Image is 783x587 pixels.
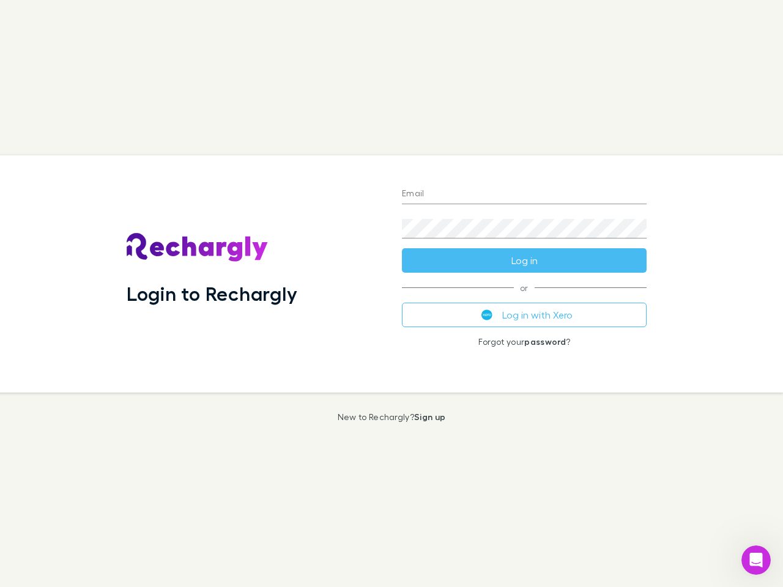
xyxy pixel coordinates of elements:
span: or [402,287,647,288]
p: New to Rechargly? [338,412,446,422]
a: password [524,336,566,347]
button: Log in [402,248,647,273]
button: Log in with Xero [402,303,647,327]
iframe: Intercom live chat [741,545,771,575]
img: Xero's logo [481,309,492,320]
p: Forgot your ? [402,337,647,347]
img: Rechargly's Logo [127,233,269,262]
a: Sign up [414,412,445,422]
h1: Login to Rechargly [127,282,297,305]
